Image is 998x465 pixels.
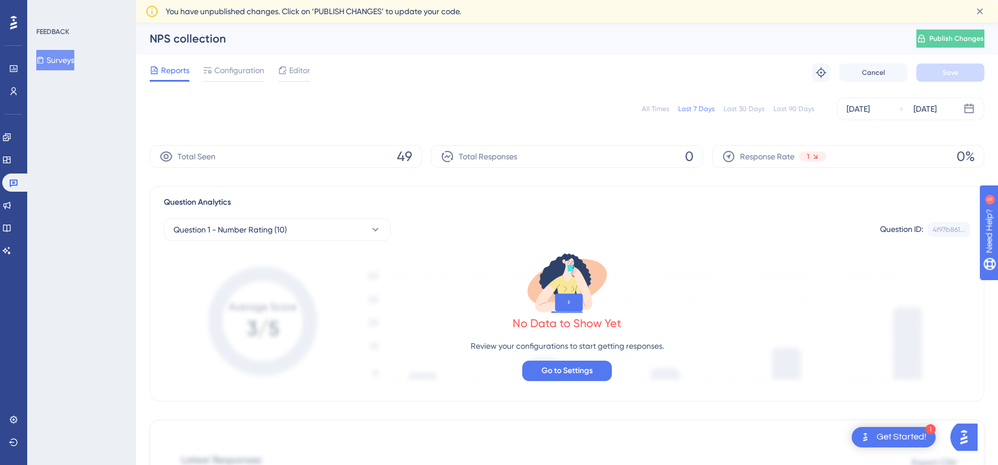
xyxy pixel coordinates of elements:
span: Response Rate [740,150,794,163]
span: Go to Settings [542,364,593,378]
div: Open Get Started! checklist, remaining modules: 1 [852,427,936,447]
div: [DATE] [914,102,937,116]
div: Last 7 Days [678,104,714,113]
button: Save [916,64,984,82]
span: 1 [807,152,809,161]
span: 49 [397,147,412,166]
div: 5 [79,6,82,15]
span: Total Responses [459,150,517,163]
span: Editor [289,64,310,77]
button: Question 1 - Number Rating (10) [164,218,391,241]
span: Publish Changes [929,34,984,43]
span: You have unpublished changes. Click on ‘PUBLISH CHANGES’ to update your code. [166,5,461,18]
div: NPS collection [150,31,888,46]
div: FEEDBACK [36,27,69,36]
span: Total Seen [177,150,215,163]
div: No Data to Show Yet [513,315,621,331]
span: Save [942,68,958,77]
div: 1 [925,424,936,434]
span: 0 [685,147,693,166]
div: 4f97b861... [933,225,965,234]
iframe: UserGuiding AI Assistant Launcher [950,420,984,454]
div: [DATE] [847,102,870,116]
span: Question Analytics [164,196,231,209]
div: Get Started! [877,431,927,443]
span: Configuration [214,64,264,77]
span: Need Help? [27,3,71,16]
p: Review your configurations to start getting responses. [471,339,664,353]
img: launcher-image-alternative-text [859,430,872,444]
button: Cancel [839,64,907,82]
div: All Times [642,104,669,113]
button: Go to Settings [522,361,612,381]
button: Surveys [36,50,74,70]
span: 0% [957,147,975,166]
div: Last 30 Days [724,104,764,113]
span: Question 1 - Number Rating (10) [174,223,287,236]
span: Reports [161,64,189,77]
span: Cancel [862,68,885,77]
button: Publish Changes [916,29,984,48]
div: Question ID: [880,222,923,237]
div: Last 90 Days [773,104,814,113]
